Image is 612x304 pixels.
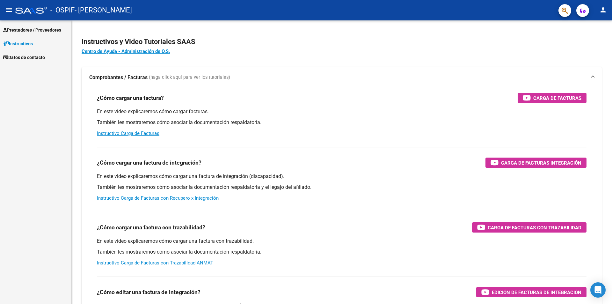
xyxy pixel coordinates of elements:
h3: ¿Cómo cargar una factura de integración? [97,158,201,167]
p: En este video explicaremos cómo cargar una factura con trazabilidad. [97,238,586,245]
span: Datos de contacto [3,54,45,61]
button: Carga de Facturas Integración [485,158,586,168]
h3: ¿Cómo editar una factura de integración? [97,288,200,297]
a: Centro de Ayuda - Administración de O.S. [82,48,170,54]
span: - [PERSON_NAME] [75,3,132,17]
h2: Instructivos y Video Tutoriales SAAS [82,36,602,48]
p: En este video explicaremos cómo cargar facturas. [97,108,586,115]
mat-expansion-panel-header: Comprobantes / Facturas (haga click aquí para ver los tutoriales) [82,67,602,88]
span: Prestadores / Proveedores [3,26,61,33]
span: (haga click aquí para ver los tutoriales) [149,74,230,81]
mat-icon: person [599,6,607,14]
button: Carga de Facturas [518,93,586,103]
strong: Comprobantes / Facturas [89,74,148,81]
button: Carga de Facturas con Trazabilidad [472,222,586,233]
mat-icon: menu [5,6,13,14]
p: También les mostraremos cómo asociar la documentación respaldatoria y el legajo del afiliado. [97,184,586,191]
h3: ¿Cómo cargar una factura? [97,93,164,102]
p: También les mostraremos cómo asociar la documentación respaldatoria. [97,248,586,256]
span: Instructivos [3,40,33,47]
h3: ¿Cómo cargar una factura con trazabilidad? [97,223,205,232]
a: Instructivo Carga de Facturas con Recupero x Integración [97,195,219,201]
button: Edición de Facturas de integración [476,287,586,297]
span: Carga de Facturas con Trazabilidad [488,224,581,232]
div: Open Intercom Messenger [590,282,606,298]
p: En este video explicaremos cómo cargar una factura de integración (discapacidad). [97,173,586,180]
a: Instructivo Carga de Facturas [97,130,159,136]
span: - OSPIF [50,3,75,17]
p: También les mostraremos cómo asociar la documentación respaldatoria. [97,119,586,126]
span: Carga de Facturas Integración [501,159,581,167]
span: Carga de Facturas [533,94,581,102]
span: Edición de Facturas de integración [492,288,581,296]
a: Instructivo Carga de Facturas con Trazabilidad ANMAT [97,260,213,266]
